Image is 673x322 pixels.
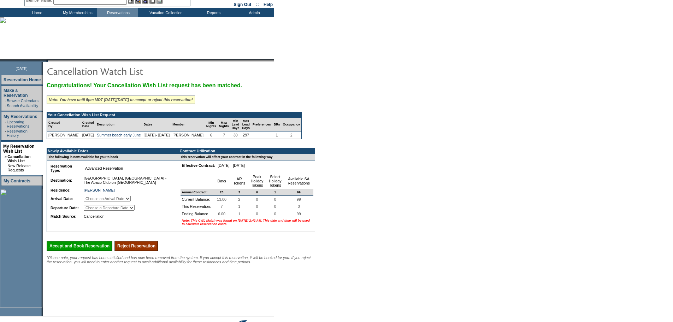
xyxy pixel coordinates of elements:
[273,203,278,210] span: 0
[47,82,242,88] span: Congratulations! Your Cancellation Wish List request has been matched.
[296,189,302,195] span: 99
[114,241,158,251] input: Reject Reservation
[5,120,6,128] td: ·
[272,131,281,139] td: 1
[181,217,314,227] td: Note: This CWL Match was found on [DATE] 2:42 AM. This date and time will be used to calculate re...
[4,77,41,82] a: Reservation Home
[7,164,30,172] a: New Release Requests
[181,210,213,217] td: Ending Balance
[49,98,193,102] i: Note: You have until 5pm MDT [DATE][DATE] to accept or reject this reservation*
[4,88,28,98] a: Make a Reservation
[219,189,225,195] span: 20
[234,2,251,7] a: Sign Out
[51,197,73,201] b: Arrival Date:
[81,131,96,139] td: [DATE]
[266,173,284,189] td: Select Holiday Tokens
[45,59,48,62] img: promoShadowLeftCorner.gif
[296,203,301,210] span: 0
[57,8,97,17] td: My Memberships
[273,196,278,203] span: 0
[16,8,57,17] td: Home
[218,163,245,168] nobr: [DATE] - [DATE]
[213,173,230,189] td: Days
[233,8,274,17] td: Admin
[5,104,6,108] td: ·
[5,129,6,137] td: ·
[3,144,35,154] a: My Reservation Wish List
[47,131,81,139] td: [PERSON_NAME]
[230,118,241,131] td: Min Lead Days
[241,118,251,131] td: Max Lead Days
[171,131,205,139] td: [PERSON_NAME]
[272,118,281,131] td: BRs
[7,120,29,128] a: Upcoming Reservations
[47,112,301,118] td: Your Cancellation Wish List Request
[81,118,96,131] td: Created Date
[230,131,241,139] td: 30
[254,196,259,203] span: 0
[84,188,115,192] a: [PERSON_NAME]
[237,210,242,217] span: 1
[254,210,259,217] span: 0
[205,118,218,131] td: Min Nights
[16,66,28,71] span: [DATE]
[284,173,313,189] td: Available SA Reservations
[47,64,188,78] img: pgTtlCancellationNotification.gif
[281,131,301,139] td: 2
[179,148,315,154] td: Contract Utilization
[237,189,242,195] span: 3
[216,196,228,203] span: 13.00
[237,196,242,203] span: 2
[82,175,173,186] td: [GEOGRAPHIC_DATA], [GEOGRAPHIC_DATA] - The Abaco Club on [GEOGRAPHIC_DATA]
[51,164,72,172] b: Reservation Type:
[97,8,138,17] td: Reservations
[193,8,233,17] td: Reports
[51,214,76,218] b: Match Source:
[237,203,242,210] span: 1
[218,118,230,131] td: Max Nights
[256,2,259,7] span: ::
[179,154,315,160] td: This reservation will affect your contract in the following way
[181,196,213,203] td: Current Balance:
[95,118,142,131] td: Description
[5,154,7,159] b: »
[219,203,224,210] span: 7
[255,189,259,195] span: 0
[97,133,141,137] a: Summer beach early June
[47,118,81,131] td: Created By
[5,99,6,103] td: ·
[295,210,302,217] span: 99
[241,131,251,139] td: 297
[7,154,30,163] a: Cancellation Wish List
[171,118,205,131] td: Member
[295,196,302,203] span: 99
[7,129,28,137] a: Reservation History
[251,118,272,131] td: Preferences
[47,148,175,154] td: Newly Available Dates
[181,203,213,210] td: This Reservation:
[273,210,278,217] span: 0
[7,104,38,108] a: Search Availability
[248,173,266,189] td: Peak Holiday Tokens
[51,178,72,182] b: Destination:
[47,154,175,160] td: The following is now available for you to book
[281,118,301,131] td: Occupancy
[264,2,273,7] a: Help
[51,206,79,210] b: Departure Date:
[181,189,213,196] td: Annual Contract:
[7,99,39,103] a: Browse Calendars
[182,163,216,168] b: Effective Contract:
[142,118,171,131] td: Dates
[218,131,230,139] td: 7
[47,241,112,251] input: Accept and Book Reservation
[4,114,37,119] a: My Reservations
[138,8,193,17] td: Vacation Collection
[47,256,311,264] span: *Please note, your request has been satisfied and has now been removed from the system. If you ac...
[5,164,7,172] td: ·
[82,213,173,220] td: Cancellation
[4,178,30,183] a: My Contracts
[217,210,227,217] span: 6.00
[205,131,218,139] td: 6
[273,189,277,195] span: 1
